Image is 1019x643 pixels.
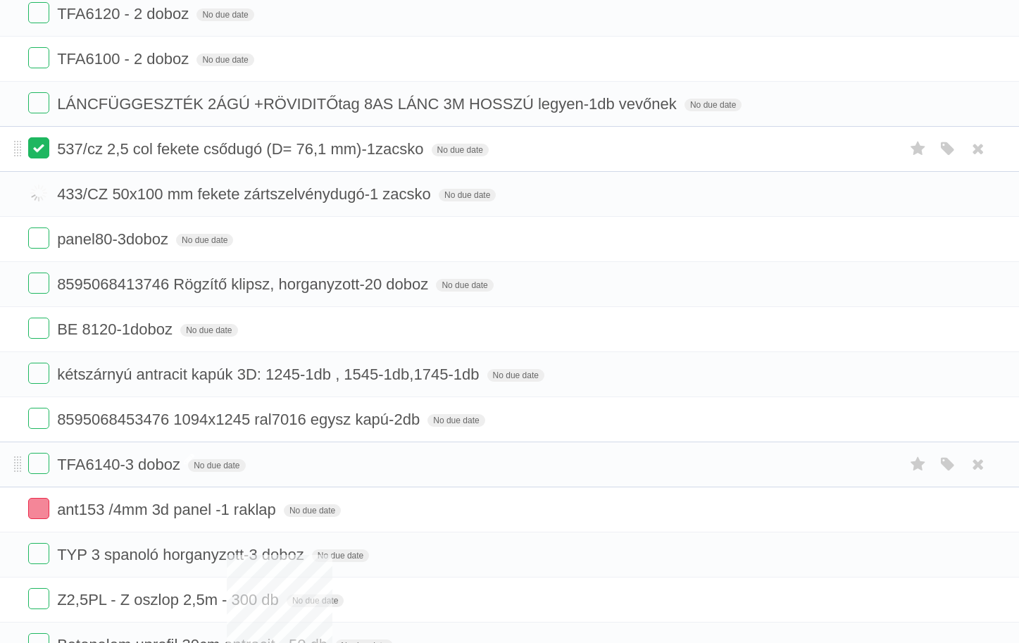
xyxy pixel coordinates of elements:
span: No due date [684,99,742,111]
span: No due date [427,414,485,427]
span: 8595068413746 Rögzítő klipsz, horganyzott-20 doboz [57,275,432,293]
span: LÁNCFÜGGESZTÉK 2ÁGÚ +RÖVIDITŐtag 8AS LÁNC 3M HOSSZÚ legyen-1db vevőnek [57,95,680,113]
span: No due date [439,189,496,201]
span: No due date [436,279,493,292]
span: No due date [176,234,233,246]
label: Done [28,182,49,204]
span: No due date [188,459,245,472]
span: No due date [312,549,369,562]
label: Star task [905,137,932,161]
label: Done [28,273,49,294]
span: 433/CZ 50x100 mm fekete zártszelvénydugó-1 zacsko [57,185,435,203]
span: No due date [487,369,544,382]
span: Z2,5PL - Z oszlop 2,5m - 300 db [57,591,282,608]
label: Done [28,453,49,474]
span: No due date [284,504,341,517]
span: No due date [196,8,254,21]
span: kétszárnyú antracit kapúk 3D: 1245-1db , 1545-1db,1745-1db [57,366,482,383]
span: 8595068453476 1094x1245 ral7016 egysz kapú-2db [57,411,423,428]
span: TFA6100 - 2 doboz [57,50,192,68]
span: TYP 3 spanoló horganyzott-3 doboz [57,546,308,563]
label: Done [28,408,49,429]
span: ant153 /4mm 3d panel -1 raklap [57,501,280,518]
label: Done [28,2,49,23]
span: No due date [196,54,254,66]
span: BE 8120-1doboz [57,320,176,338]
label: Done [28,363,49,384]
label: Done [28,543,49,564]
label: Star task [905,453,932,476]
span: TFA6140-3 doboz [57,456,184,473]
label: Done [28,47,49,68]
label: Done [28,92,49,113]
label: Done [28,318,49,339]
label: Done [28,137,49,158]
span: No due date [432,144,489,156]
span: 537/cz 2,5 col fekete csődugó (D= 76,1 mm)-1zacsko [57,140,427,158]
span: panel80-3doboz [57,230,172,248]
label: Done [28,498,49,519]
label: Done [28,227,49,249]
span: TFA6120 - 2 doboz [57,5,192,23]
label: Done [28,588,49,609]
span: No due date [180,324,237,337]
